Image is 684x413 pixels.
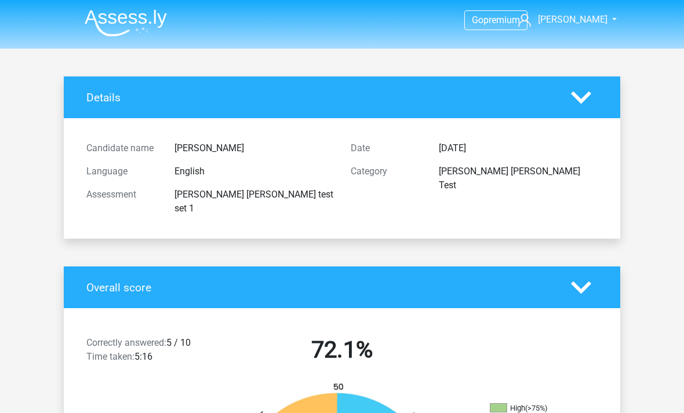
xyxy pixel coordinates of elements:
a: Gopremium [465,12,527,28]
span: [PERSON_NAME] [538,14,607,25]
div: Assessment [78,188,166,215]
span: Go [472,14,483,25]
h2: 72.1% [219,336,465,364]
div: [DATE] [430,141,606,155]
span: Correctly answered: [86,337,166,348]
div: Category [342,165,430,192]
div: (>75%) [525,404,547,412]
div: Candidate name [78,141,166,155]
div: [PERSON_NAME] [PERSON_NAME] Test [430,165,606,192]
h4: Overall score [86,281,554,294]
h4: Details [86,91,554,104]
div: English [166,165,342,178]
div: [PERSON_NAME] [PERSON_NAME] test set 1 [166,188,342,215]
div: 5 / 10 5:16 [78,336,210,368]
div: [PERSON_NAME] [166,141,342,155]
span: Time taken: [86,351,134,362]
a: [PERSON_NAME] [514,13,609,27]
img: Assessly [85,9,167,36]
span: premium [483,14,520,25]
div: Date [342,141,430,155]
div: Language [78,165,166,178]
